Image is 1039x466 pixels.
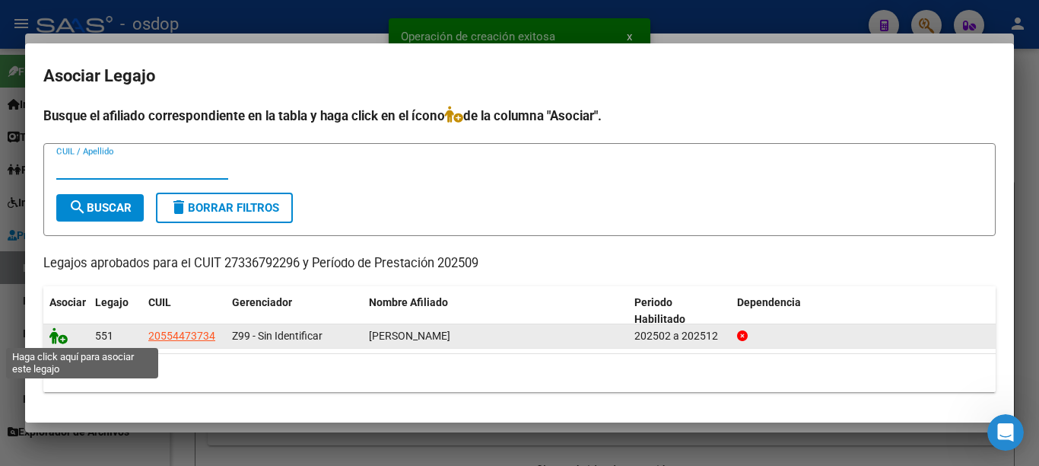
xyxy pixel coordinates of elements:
[148,296,171,308] span: CUIL
[369,296,448,308] span: Nombre Afiliado
[148,330,215,342] span: 20554473734
[56,194,144,222] button: Buscar
[43,286,89,337] datatable-header-cell: Asociar
[226,286,363,337] datatable-header-cell: Gerenciador
[987,414,1024,451] iframe: Intercom live chat
[170,201,279,215] span: Borrar Filtros
[95,296,129,308] span: Legajo
[628,286,731,337] datatable-header-cell: Periodo Habilitado
[363,286,628,337] datatable-header-cell: Nombre Afiliado
[43,354,996,392] div: 1 registros
[142,286,226,337] datatable-header-cell: CUIL
[68,198,87,216] mat-icon: search
[43,62,996,91] h2: Asociar Legajo
[634,327,725,345] div: 202502 a 202512
[49,296,86,308] span: Asociar
[89,286,142,337] datatable-header-cell: Legajo
[68,201,132,215] span: Buscar
[232,330,323,342] span: Z99 - Sin Identificar
[95,330,113,342] span: 551
[43,106,996,126] h4: Busque el afiliado correspondiente en la tabla y haga click en el ícono de la columna "Asociar".
[634,296,685,326] span: Periodo Habilitado
[369,330,450,342] span: CABELIER ALVARO
[43,254,996,273] p: Legajos aprobados para el CUIT 27336792296 y Período de Prestación 202509
[731,286,996,337] datatable-header-cell: Dependencia
[170,198,188,216] mat-icon: delete
[156,193,293,223] button: Borrar Filtros
[232,296,292,308] span: Gerenciador
[737,296,801,308] span: Dependencia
